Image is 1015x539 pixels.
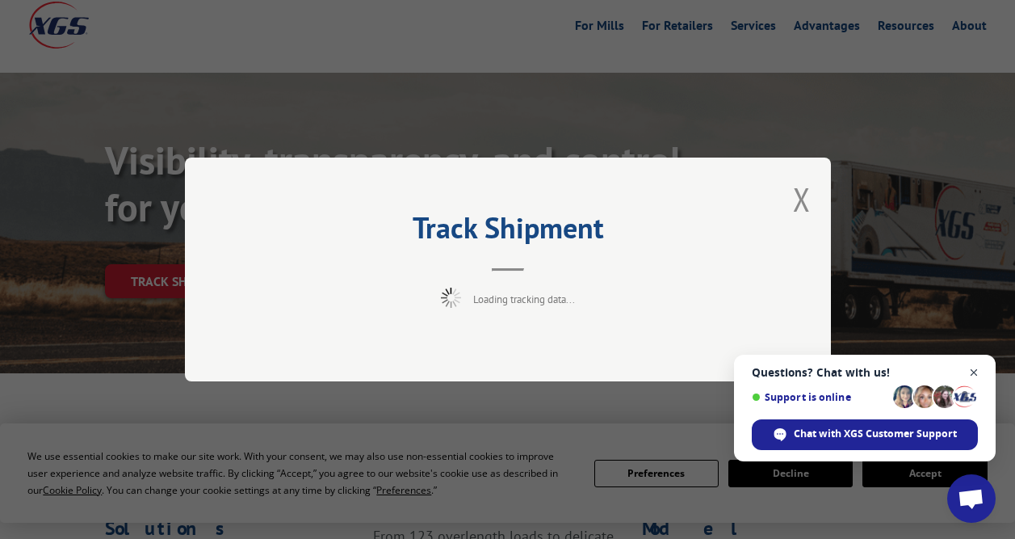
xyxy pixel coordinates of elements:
button: Close modal [793,178,811,221]
div: Chat with XGS Customer Support [752,419,978,450]
span: Support is online [752,391,887,403]
img: xgs-loading [441,288,461,308]
span: Chat with XGS Customer Support [794,427,957,441]
span: Close chat [964,363,984,383]
span: Questions? Chat with us! [752,366,978,379]
span: Loading tracking data... [473,293,575,306]
h2: Track Shipment [266,217,750,247]
div: Open chat [947,474,996,523]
